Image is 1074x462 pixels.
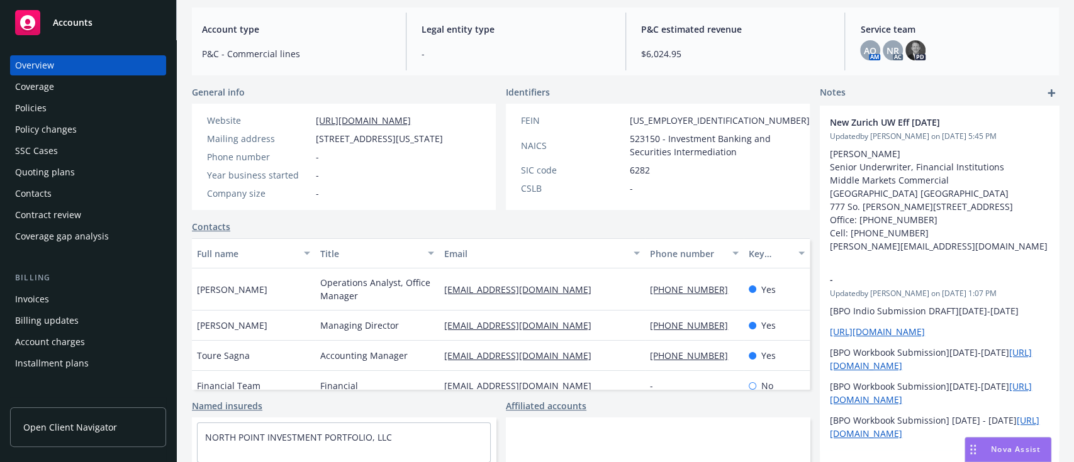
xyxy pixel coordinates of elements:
a: [EMAIL_ADDRESS][DOMAIN_NAME] [444,319,601,331]
a: Quoting plans [10,162,166,182]
div: Mailing address [207,132,311,145]
div: Year business started [207,168,311,182]
div: Installment plans [15,353,89,373]
a: - [650,380,663,392]
div: FEIN [521,114,625,127]
div: Contacts [15,184,52,204]
span: Yes [761,283,776,296]
span: - [316,187,319,200]
a: [PHONE_NUMBER] [650,319,738,331]
div: Full name [197,247,296,260]
span: Nova Assist [991,444,1041,454]
a: Named insureds [192,399,262,412]
button: Email [439,238,645,268]
span: Yes [761,319,776,332]
div: Invoices [15,289,49,309]
span: Legal entity type [422,23,610,36]
span: Accounts [53,18,92,28]
a: Contacts [192,220,230,233]
div: Account charges [15,332,85,352]
span: No [761,379,773,392]
span: - [422,47,610,60]
div: NAICS [521,139,625,152]
div: SIC code [521,163,625,177]
span: NR [887,44,899,57]
div: CSLB [521,182,625,195]
a: Accounts [10,5,166,40]
a: SSC Cases [10,141,166,161]
a: Installment plans [10,353,166,373]
p: [PERSON_NAME] Senior Underwriter, Financial Institutions Middle Markets Commercial [GEOGRAPHIC_DA... [830,147,1049,253]
a: Coverage gap analysis [10,226,166,246]
div: Title [320,247,420,260]
span: [US_EMPLOYER_IDENTIFICATION_NUMBER] [630,114,810,127]
span: [STREET_ADDRESS][US_STATE] [316,132,443,145]
a: Invoices [10,289,166,309]
span: P&C - Commercial lines [202,47,391,60]
span: New Zurich UW Eff [DATE] [830,116,1016,129]
a: Account charges [10,332,166,352]
div: Coverage gap analysis [15,226,109,246]
a: [EMAIL_ADDRESS][DOMAIN_NAME] [444,380,601,392]
a: Contract review [10,205,166,225]
span: [PERSON_NAME] [197,319,267,332]
div: Website [207,114,311,127]
span: Updated by [PERSON_NAME] on [DATE] 1:07 PM [830,288,1049,299]
a: Policies [10,98,166,118]
span: [PERSON_NAME] [197,283,267,296]
div: Key contact [749,247,791,260]
button: Nova Assist [965,437,1051,462]
a: [EMAIL_ADDRESS][DOMAIN_NAME] [444,283,601,295]
button: Phone number [645,238,744,268]
a: [URL][DOMAIN_NAME] [316,114,411,126]
div: Billing updates [15,311,79,331]
div: Policies [15,98,47,118]
img: photo [905,40,926,60]
span: Operations Analyst, Office Manager [320,276,434,302]
div: Phone number [650,247,725,260]
span: Yes [761,349,776,362]
div: New Zurich UW Eff [DATE]Updatedby [PERSON_NAME] on [DATE] 5:45 PM[PERSON_NAME] Senior Underwriter... [820,106,1059,263]
div: Overview [15,55,54,75]
span: Identifiers [506,85,550,99]
span: Updated by [PERSON_NAME] on [DATE] 5:45 PM [830,131,1049,142]
div: Policy changes [15,119,77,140]
button: Key contact [744,238,810,268]
span: 523150 - Investment Banking and Securities Intermediation [630,132,810,158]
span: P&C estimated revenue [641,23,830,36]
a: Overview [10,55,166,75]
div: Company size [207,187,311,200]
div: Drag to move [965,437,981,461]
a: add [1044,85,1059,101]
span: Service team [860,23,1049,36]
div: -Updatedby [PERSON_NAME] on [DATE] 1:07 PM[BPO Indio Submission DRAFT][DATE]-[DATE][URL][DOMAIN_N... [820,263,1059,450]
a: [PHONE_NUMBER] [650,349,738,361]
span: General info [192,85,245,99]
span: Financial [320,379,358,392]
span: 6282 [630,163,650,177]
span: AO [864,44,876,57]
p: [BPO Workbook Submission][DATE]-[DATE] [830,346,1049,372]
a: Contacts [10,184,166,204]
p: [BPO Indio Submission DRAFT][DATE]-[DATE] [830,304,1049,317]
div: Contract review [15,205,81,225]
a: Affiliated accounts [506,399,586,412]
span: Account type [202,23,391,36]
a: [PHONE_NUMBER] [650,283,738,295]
a: [URL][DOMAIN_NAME] [830,326,925,338]
p: [BPO Workbook Submission] [DATE] - [DATE] [830,414,1049,440]
button: Title [315,238,439,268]
a: Coverage [10,77,166,97]
div: Phone number [207,150,311,163]
span: Accounting Manager [320,349,408,362]
span: Open Client Navigator [23,421,117,434]
span: Toure Sagna [197,349,250,362]
span: Notes [820,85,846,101]
span: - [830,273,1016,286]
button: Full name [192,238,315,268]
span: - [630,182,633,195]
div: Billing [10,272,166,284]
a: [EMAIL_ADDRESS][DOMAIN_NAME] [444,349,601,361]
span: $6,024.95 [641,47,830,60]
p: [BPO Workbook Submission][DATE]-[DATE] [830,380,1049,406]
